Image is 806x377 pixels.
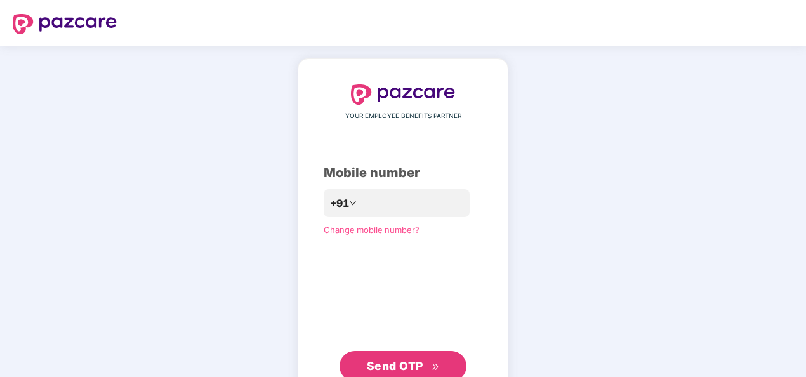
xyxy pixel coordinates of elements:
a: Change mobile number? [324,225,420,235]
img: logo [351,84,455,105]
span: Send OTP [367,359,423,373]
img: logo [13,14,117,34]
span: double-right [432,363,440,371]
span: +91 [330,195,349,211]
div: Mobile number [324,163,482,183]
span: YOUR EMPLOYEE BENEFITS PARTNER [345,111,461,121]
span: down [349,199,357,207]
